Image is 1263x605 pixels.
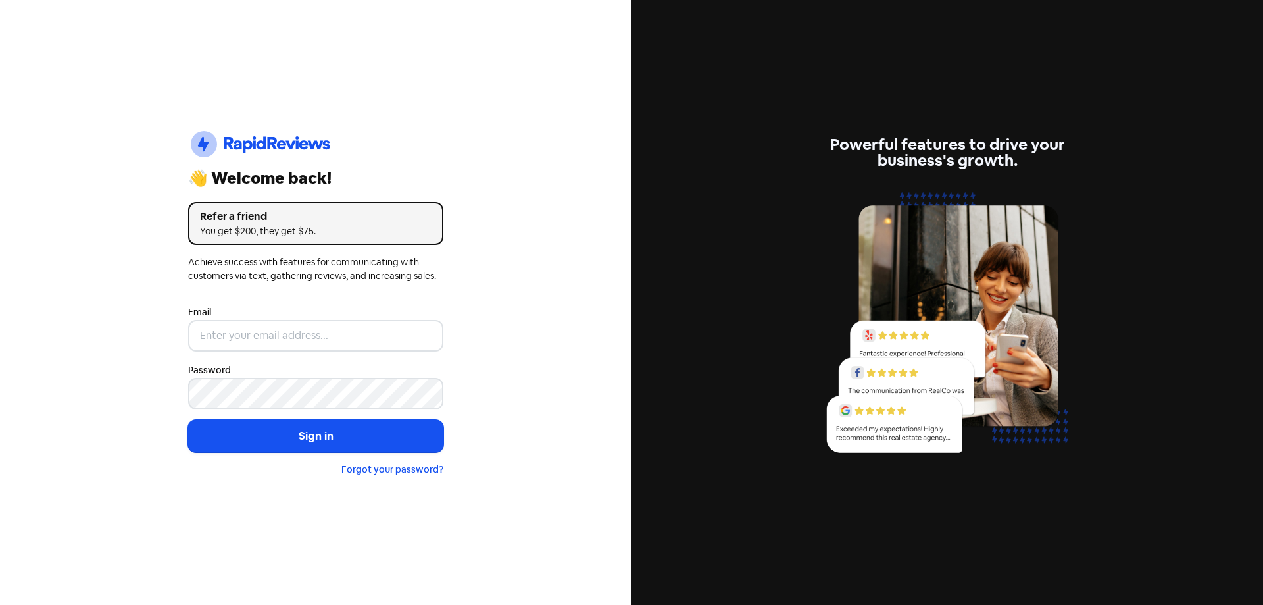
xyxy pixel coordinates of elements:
[188,255,443,283] div: Achieve success with features for communicating with customers via text, gathering reviews, and i...
[188,171,443,186] div: 👋 Welcome back!
[188,363,231,377] label: Password
[200,224,432,238] div: You get $200, they get $75.
[188,420,443,453] button: Sign in
[188,320,443,352] input: Enter your email address...
[341,463,443,475] a: Forgot your password?
[188,305,211,319] label: Email
[820,137,1075,169] div: Powerful features to drive your business's growth.
[200,209,432,224] div: Refer a friend
[820,184,1075,468] img: reviews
